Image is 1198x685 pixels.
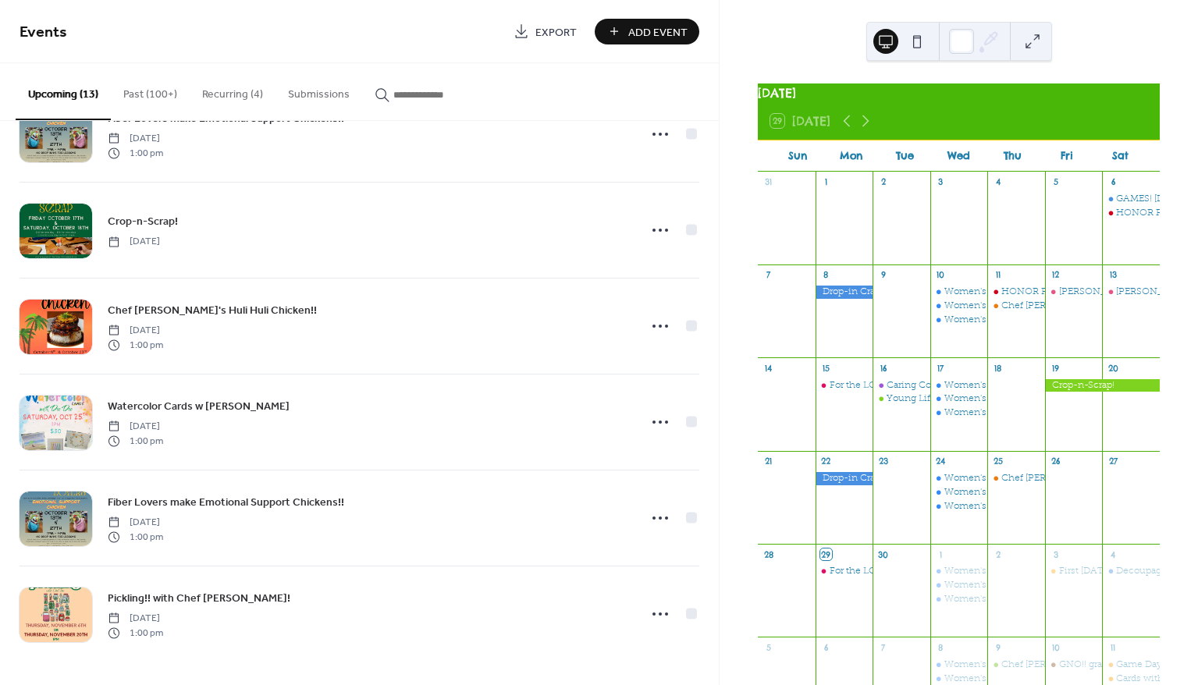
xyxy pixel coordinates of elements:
[816,565,873,578] div: For the LOVE of fiber!! Knit, Crochet, Wool, Weave....
[944,300,1184,313] div: Women's Community [DEMOGRAPHIC_DATA] Study
[932,140,986,172] div: Wed
[1102,286,1160,299] div: Kim's Make Your Own book from Scratch!!!
[887,379,983,392] div: Caring Conversations
[930,658,988,672] div: Women's Community Bible Study
[1045,565,1103,578] div: First Friday Tech Jam
[108,301,317,319] a: Chef [PERSON_NAME]'s Huli Huli Chicken!!
[108,495,344,511] span: Fiber Lovers make Emotional Support Chickens!!
[935,269,947,281] div: 10
[1102,193,1160,206] div: GAMES! Saturday!!
[1107,456,1118,467] div: 27
[108,493,344,511] a: Fiber Lovers make Emotional Support Chickens!!
[1050,641,1061,653] div: 10
[935,456,947,467] div: 24
[1001,472,1186,485] div: Chef [PERSON_NAME]'s Chicken Bulgogi
[1050,456,1061,467] div: 26
[987,286,1045,299] div: HONOR FLIGHT Gratitude Cards!!
[877,362,889,374] div: 16
[992,548,1004,560] div: 2
[930,486,988,499] div: Women's Community Bible Study
[992,269,1004,281] div: 11
[930,565,988,578] div: Women's Community Bible Study
[276,63,362,119] button: Submissions
[20,17,67,48] span: Events
[1059,658,1193,672] div: GNO!! grab the girls! It's time!!!
[987,472,1045,485] div: Chef Joe's Chicken Bulgogi
[935,548,947,560] div: 1
[820,176,832,188] div: 1
[820,269,832,281] div: 8
[986,140,1040,172] div: Thu
[992,176,1004,188] div: 4
[820,641,832,653] div: 6
[1001,286,1152,299] div: HONOR FLIGHT Gratitude Cards!!
[1107,176,1118,188] div: 6
[877,269,889,281] div: 9
[992,641,1004,653] div: 9
[108,146,163,160] span: 1:00 pm
[878,140,932,172] div: Tue
[108,397,290,415] a: Watercolor Cards w [PERSON_NAME]
[873,379,930,392] div: Caring Conversations
[111,63,190,119] button: Past (100+)
[108,338,163,352] span: 1:00 pm
[108,516,163,530] span: [DATE]
[108,420,163,434] span: [DATE]
[930,300,988,313] div: Women's Community Bible Study
[944,379,1184,392] div: Women's Community [DEMOGRAPHIC_DATA] Study
[877,548,889,560] div: 30
[1107,548,1118,560] div: 4
[108,324,163,338] span: [DATE]
[930,392,988,406] div: Women's Community Bible Study
[1107,269,1118,281] div: 13
[1040,140,1093,172] div: Fri
[824,140,878,172] div: Mon
[930,472,988,485] div: Women's Community Bible Study
[944,565,1184,578] div: Women's Community [DEMOGRAPHIC_DATA] Study
[108,235,160,249] span: [DATE]
[987,658,1045,672] div: Chef Joe's Huli Huli Chicken!!
[935,176,947,188] div: 3
[820,548,832,560] div: 29
[108,530,163,544] span: 1:00 pm
[1059,565,1157,578] div: First [DATE] Tech Jam
[108,399,290,415] span: Watercolor Cards w [PERSON_NAME]
[816,379,873,392] div: For the LOVE of fiber!! Knit, Crochet, Wool, Weave....
[1116,658,1167,672] div: Game Day!!
[944,392,1184,406] div: Women's Community [DEMOGRAPHIC_DATA] Study
[763,176,774,188] div: 31
[1102,565,1160,578] div: Decoupage!!!
[108,212,178,230] a: Crop-n-Scrap!
[877,176,889,188] div: 2
[935,362,947,374] div: 17
[1116,565,1174,578] div: Decoupage!!!
[930,406,988,420] div: Women's Community Bible Study
[1045,286,1103,299] div: Kim's Make Your Own book from Scratch!!!
[944,486,1184,499] div: Women's Community [DEMOGRAPHIC_DATA] Study
[16,63,111,120] button: Upcoming (13)
[108,214,178,230] span: Crop-n-Scrap!
[944,500,1184,513] div: Women's Community [DEMOGRAPHIC_DATA] Study
[944,286,1184,299] div: Women's Community [DEMOGRAPHIC_DATA] Study
[1045,658,1103,672] div: GNO!! grab the girls! It's time!!!
[887,392,1072,406] div: Young Life WyldLife Committee Meeting
[816,472,873,485] div: Drop-in Crafting Sold Out!!
[1116,193,1189,206] div: GAMES! [DATE]!!
[930,314,988,327] div: Women's Community Bible Study
[930,579,988,592] div: Women's Community Bible Study
[877,456,889,467] div: 23
[877,641,889,653] div: 7
[930,379,988,392] div: Women's Community Bible Study
[595,19,699,44] a: Add Event
[944,579,1184,592] div: Women's Community [DEMOGRAPHIC_DATA] Study
[190,63,276,119] button: Recurring (4)
[628,24,688,41] span: Add Event
[108,612,163,626] span: [DATE]
[108,434,163,448] span: 1:00 pm
[108,591,290,607] span: Pickling!! with Chef [PERSON_NAME]!
[944,593,1184,606] div: Women's Community [DEMOGRAPHIC_DATA] Study
[930,286,988,299] div: Women's Community Bible Study
[816,286,873,299] div: Drop-in Crafting Sold Out!!
[944,314,1184,327] div: Women's Community [DEMOGRAPHIC_DATA] Study
[992,456,1004,467] div: 25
